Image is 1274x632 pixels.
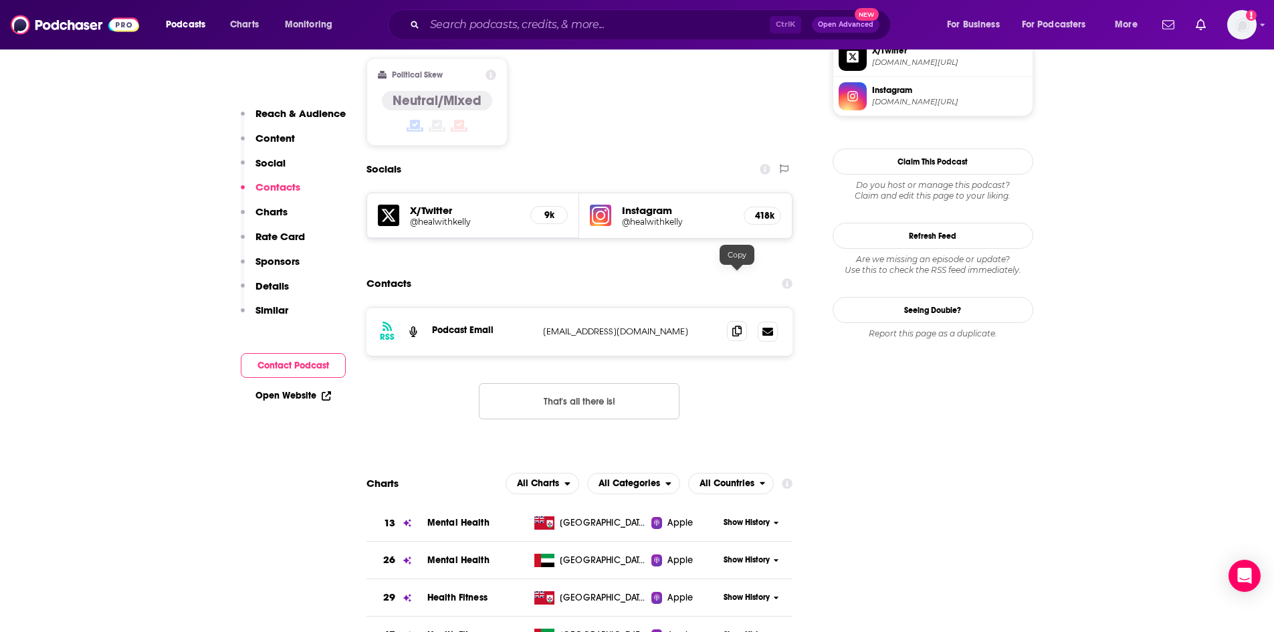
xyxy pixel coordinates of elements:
[241,132,295,156] button: Content
[755,210,770,221] h5: 418k
[241,255,300,280] button: Sponsors
[599,479,660,488] span: All Categories
[938,14,1017,35] button: open menu
[1115,15,1138,34] span: More
[517,479,559,488] span: All Charts
[11,12,139,37] img: Podchaser - Follow, Share and Rate Podcasts
[590,205,611,226] img: iconImage
[529,554,651,567] a: [GEOGRAPHIC_DATA]
[393,92,482,109] h4: Neutral/Mixed
[255,280,289,292] p: Details
[241,304,288,328] button: Similar
[724,554,770,566] span: Show History
[427,517,490,528] a: Mental Health
[384,516,395,531] h3: 13
[622,217,733,227] a: @healwithkelly
[366,156,401,182] h2: Socials
[724,592,770,603] span: Show History
[818,21,873,28] span: Open Advanced
[1157,13,1180,36] a: Show notifications dropdown
[427,554,490,566] a: Mental Health
[366,579,427,616] a: 29
[833,328,1033,339] div: Report this page as a duplicate.
[1105,14,1154,35] button: open menu
[255,390,331,401] a: Open Website
[221,14,267,35] a: Charts
[833,180,1033,201] div: Claim and edit this page to your liking.
[427,592,488,603] a: Health Fitness
[392,70,443,80] h2: Political Skew
[230,15,259,34] span: Charts
[872,58,1027,68] span: twitter.com/healwithkelly
[542,209,556,221] h5: 9k
[1227,10,1257,39] img: User Profile
[651,591,719,605] a: Apple
[833,254,1033,276] div: Are we missing an episode or update? Use this to check the RSS feed immediately.
[166,15,205,34] span: Podcasts
[720,245,754,265] div: Copy
[719,517,783,528] button: Show History
[700,479,754,488] span: All Countries
[872,84,1027,96] span: Instagram
[506,473,579,494] button: open menu
[688,473,774,494] h2: Countries
[276,14,350,35] button: open menu
[1227,10,1257,39] button: Show profile menu
[425,14,770,35] input: Search podcasts, credits, & more...
[839,43,1027,71] a: X/Twitter[DOMAIN_NAME][URL]
[285,15,332,34] span: Monitoring
[833,148,1033,175] button: Claim This Podcast
[410,204,520,217] h5: X/Twitter
[719,592,783,603] button: Show History
[724,517,770,528] span: Show History
[241,107,346,132] button: Reach & Audience
[651,554,719,567] a: Apple
[1013,14,1105,35] button: open menu
[543,326,717,337] p: [EMAIL_ADDRESS][DOMAIN_NAME]
[667,516,693,530] span: Apple
[241,156,286,181] button: Social
[366,505,427,542] a: 13
[255,230,305,243] p: Rate Card
[667,591,693,605] span: Apple
[432,324,532,336] p: Podcast Email
[241,181,300,205] button: Contacts
[401,9,904,40] div: Search podcasts, credits, & more...
[255,205,288,218] p: Charts
[651,516,719,530] a: Apple
[622,204,733,217] h5: Instagram
[1022,15,1086,34] span: For Podcasters
[479,383,679,419] button: Nothing here.
[506,473,579,494] h2: Platforms
[255,181,300,193] p: Contacts
[366,542,427,578] a: 26
[255,132,295,144] p: Content
[872,45,1027,57] span: X/Twitter
[1190,13,1211,36] a: Show notifications dropdown
[560,591,647,605] span: Bermuda
[255,156,286,169] p: Social
[241,230,305,255] button: Rate Card
[410,217,520,227] a: @healwithkelly
[719,554,783,566] button: Show History
[255,255,300,268] p: Sponsors
[560,516,647,530] span: Bermuda
[833,297,1033,323] a: Seeing Double?
[529,516,651,530] a: [GEOGRAPHIC_DATA]
[255,107,346,120] p: Reach & Audience
[1227,10,1257,39] span: Logged in as mmullin
[587,473,680,494] button: open menu
[855,8,879,21] span: New
[366,477,399,490] h2: Charts
[872,97,1027,107] span: instagram.com/healwithkelly
[560,554,647,567] span: United Arab Emirates
[1246,10,1257,21] svg: Add a profile image
[366,271,411,296] h2: Contacts
[529,591,651,605] a: [GEOGRAPHIC_DATA]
